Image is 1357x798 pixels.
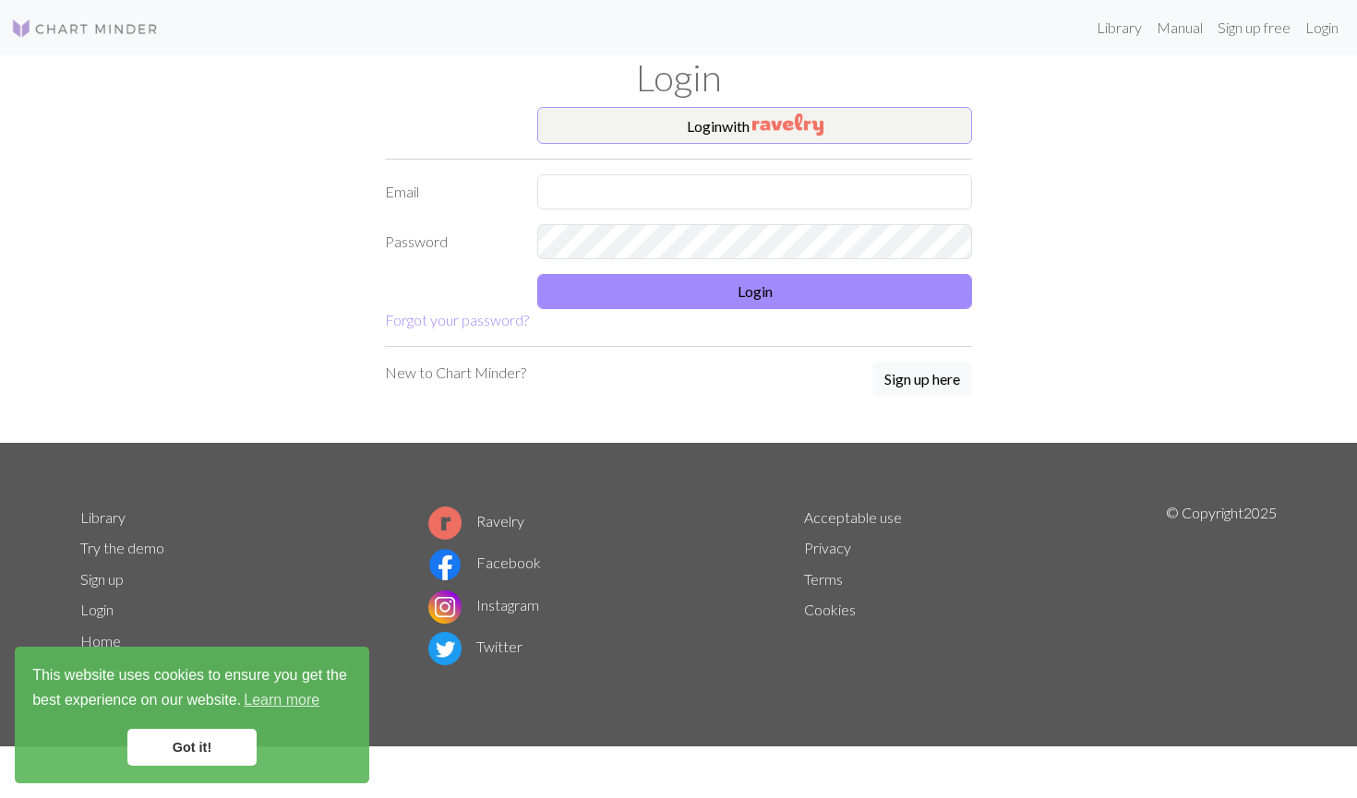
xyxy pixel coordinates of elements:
label: Email [374,174,526,209]
a: Facebook [428,554,541,571]
img: Facebook logo [428,548,462,581]
a: Sign up [80,570,124,588]
p: © Copyright 2025 [1166,502,1277,688]
a: Twitter [428,637,522,655]
p: New to Chart Minder? [385,362,526,384]
a: Forgot your password? [385,311,529,328]
img: Ravelry logo [428,506,462,540]
img: Twitter logo [428,632,462,665]
a: Ravelry [428,512,524,530]
a: Privacy [804,539,851,556]
img: Instagram logo [428,590,462,624]
a: dismiss cookie message [127,729,257,766]
a: Sign up free [1210,9,1298,46]
h1: Login [69,55,1288,100]
a: Home [80,632,121,649]
img: Ravelry [752,113,823,136]
button: Loginwith [537,107,972,144]
a: Library [80,508,126,526]
a: Cookies [804,601,856,618]
img: Logo [11,18,159,40]
div: cookieconsent [15,647,369,783]
span: This website uses cookies to ensure you get the best experience on our website. [32,664,352,714]
a: Instagram [428,596,539,613]
button: Login [537,274,972,309]
a: Login [1298,9,1346,46]
a: learn more about cookies [241,686,322,714]
button: Sign up here [872,362,972,397]
a: Acceptable use [804,508,902,526]
a: Login [80,601,114,618]
a: Manual [1149,9,1210,46]
a: Try the demo [80,539,164,556]
label: Password [374,224,526,259]
a: Sign up here [872,362,972,399]
a: Library [1089,9,1149,46]
a: Terms [804,570,843,588]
